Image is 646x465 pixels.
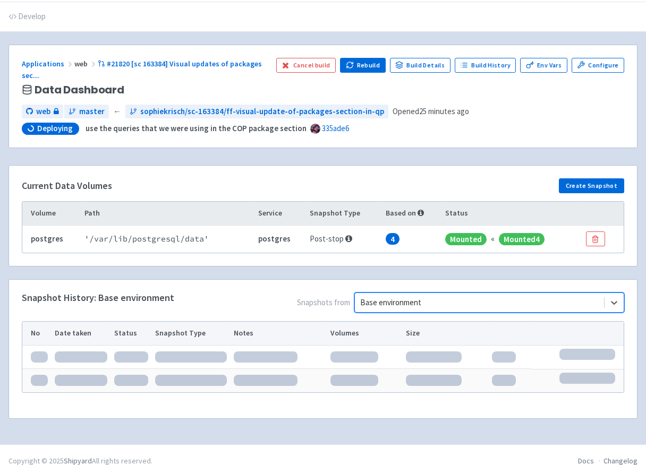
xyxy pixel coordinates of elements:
[74,59,98,68] span: web
[22,59,262,81] span: #21820 [sc 163384] Visual updates of packages sec ...
[393,106,469,118] span: Opened
[322,123,349,133] a: 335ade6
[327,322,402,345] th: Volumes
[22,292,174,303] h4: Snapshot History: Base environment
[520,58,567,73] a: Env Vars
[390,58,450,73] a: Build Details
[307,202,382,225] th: Snapshot Type
[31,234,63,244] b: postgres
[22,322,51,345] th: No
[8,2,46,32] a: Develop
[310,234,352,244] span: Post-stop
[442,202,583,225] th: Status
[79,106,105,118] span: master
[22,59,262,81] a: #21820 [sc 163384] Visual updates of packages sec...
[174,292,624,317] span: Snapshots from
[37,123,73,134] span: Deploying
[455,58,516,73] a: Build History
[22,59,74,68] a: Applications
[419,106,469,116] time: 25 minutes ago
[35,84,124,96] span: Data Dashboard
[499,233,545,245] span: Mounted 4
[559,178,624,193] button: Create Snapshot
[81,202,254,225] th: Path
[230,322,327,345] th: Notes
[382,202,442,225] th: Based on
[51,322,110,345] th: Date taken
[402,322,488,345] th: Size
[22,105,63,119] a: web
[81,225,254,253] td: ' /var/lib/postgresql/data '
[445,233,487,245] span: Mounted
[572,58,624,73] a: Configure
[36,106,50,118] span: web
[258,234,291,244] b: postgres
[113,106,121,118] span: ←
[386,233,399,245] span: 4
[86,123,307,133] strong: use the queries that we were using in the COP package section
[111,322,152,345] th: Status
[151,322,230,345] th: Snapshot Type
[276,58,336,73] button: Cancel build
[64,105,109,119] a: master
[125,105,388,119] a: sophiekrisch/sc-163384/ff-visual-update-of-packages-section-in-qp
[140,106,384,118] span: sophiekrisch/sc-163384/ff-visual-update-of-packages-section-in-qp
[340,58,386,73] button: Rebuild
[254,202,307,225] th: Service
[22,202,81,225] th: Volume
[491,233,495,245] div: «
[22,180,112,191] h4: Current Data Volumes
